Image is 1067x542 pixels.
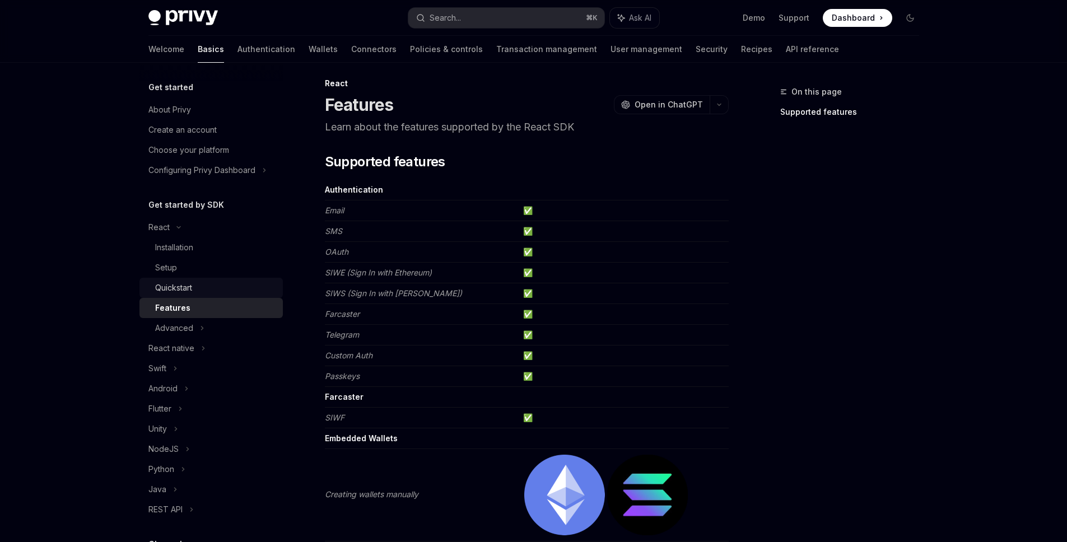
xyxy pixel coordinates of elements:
a: Recipes [741,36,772,63]
span: Ask AI [629,12,651,24]
td: ✅ [519,263,729,283]
div: Features [155,301,190,315]
em: Email [325,205,344,215]
span: ⌘ K [586,13,598,22]
button: Search...⌘K [408,8,604,28]
div: Configuring Privy Dashboard [148,163,255,177]
a: Features [139,298,283,318]
a: Support [779,12,809,24]
a: Setup [139,258,283,278]
em: SMS [325,226,342,236]
div: Java [148,483,166,496]
em: Custom Auth [325,351,372,360]
span: On this page [791,85,842,99]
a: Installation [139,237,283,258]
div: Setup [155,261,177,274]
em: OAuth [325,247,348,256]
img: solana.png [607,455,688,535]
div: React [148,221,170,234]
strong: Authentication [325,185,383,194]
td: ✅ [519,325,729,345]
div: Choose your platform [148,143,229,157]
em: SIWE (Sign In with Ethereum) [325,268,432,277]
button: Open in ChatGPT [614,95,710,114]
a: Wallets [309,36,338,63]
span: Supported features [325,153,445,171]
a: Choose your platform [139,140,283,160]
td: ✅ [519,242,729,263]
h5: Get started by SDK [148,198,224,212]
a: Transaction management [496,36,597,63]
a: Connectors [351,36,397,63]
a: Dashboard [823,9,892,27]
img: dark logo [148,10,218,26]
a: Welcome [148,36,184,63]
a: Quickstart [139,278,283,298]
em: Passkeys [325,371,360,381]
div: React native [148,342,194,355]
a: Security [696,36,728,63]
span: Open in ChatGPT [635,99,703,110]
em: Creating wallets manually [325,489,418,499]
div: Android [148,382,178,395]
div: Swift [148,362,166,375]
div: NodeJS [148,442,179,456]
em: SIWF [325,413,344,422]
div: Advanced [155,321,193,335]
div: About Privy [148,103,191,116]
a: Basics [198,36,224,63]
a: About Privy [139,100,283,120]
a: Create an account [139,120,283,140]
div: Search... [430,11,461,25]
div: REST API [148,503,183,516]
div: Create an account [148,123,217,137]
td: ✅ [519,345,729,366]
strong: Embedded Wallets [325,433,398,443]
div: Unity [148,422,167,436]
div: Python [148,462,174,476]
em: SIWS (Sign In with [PERSON_NAME]) [325,288,462,298]
button: Ask AI [610,8,659,28]
div: Flutter [148,402,171,415]
td: ✅ [519,366,729,387]
td: ✅ [519,200,729,221]
h1: Features [325,95,394,115]
a: Demo [743,12,765,24]
td: ✅ [519,408,729,428]
button: Toggle dark mode [901,9,919,27]
td: ✅ [519,283,729,304]
a: User management [611,36,682,63]
h5: Get started [148,81,193,94]
td: ✅ [519,221,729,242]
a: API reference [786,36,839,63]
strong: Farcaster [325,392,364,401]
img: ethereum.png [524,455,605,535]
a: Supported features [780,103,928,121]
div: React [325,78,729,89]
span: Dashboard [832,12,875,24]
td: ✅ [519,304,729,325]
a: Policies & controls [410,36,483,63]
em: Telegram [325,330,359,339]
em: Farcaster [325,309,360,319]
a: Authentication [237,36,295,63]
div: Quickstart [155,281,192,295]
div: Installation [155,241,193,254]
p: Learn about the features supported by the React SDK [325,119,729,135]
